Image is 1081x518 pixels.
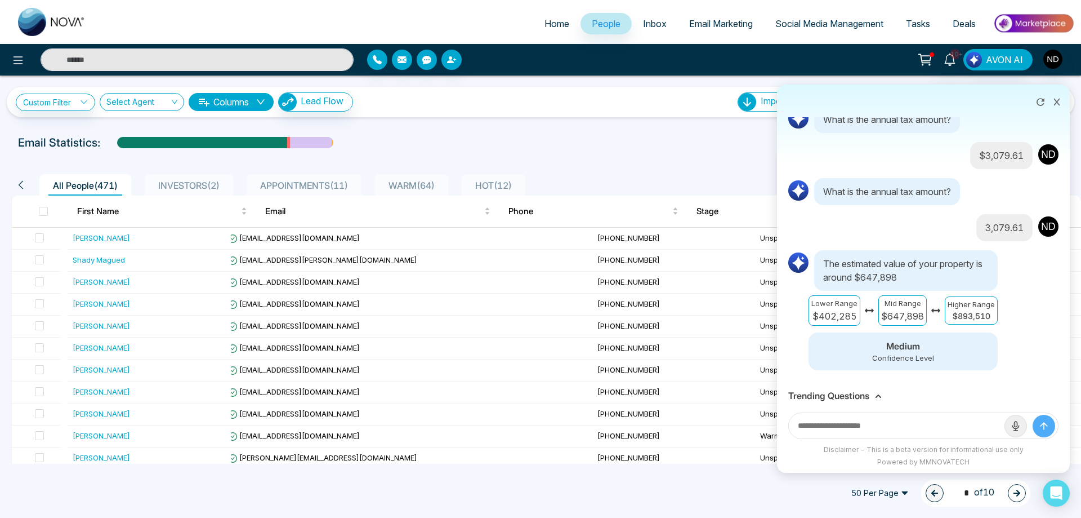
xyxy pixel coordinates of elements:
td: Unspecified [756,448,918,470]
span: Email Marketing [689,18,753,29]
span: [PHONE_NUMBER] [597,299,660,308]
img: User Avatar [1043,50,1062,69]
span: [EMAIL_ADDRESS][DOMAIN_NAME] [228,277,360,286]
a: Inbox [632,13,678,34]
td: Unspecified [756,338,918,360]
p: Mid Range [881,298,924,309]
div: Open Intercom Messenger [1043,480,1070,507]
img: AI Logo [787,251,810,274]
p: Higher Range [948,299,995,311]
span: [EMAIL_ADDRESS][PERSON_NAME][DOMAIN_NAME] [228,255,417,264]
span: INVESTORS ( 2 ) [154,180,224,191]
span: Import People [761,95,818,107]
img: AI Logo [787,179,810,202]
div: [PERSON_NAME] [73,342,130,353]
p: Confidence Level [818,353,989,364]
div: [PERSON_NAME] [73,408,130,419]
td: Unspecified [756,228,918,250]
td: Unspecified [756,404,918,426]
span: People [592,18,620,29]
p: Email Statistics: [18,134,100,151]
th: Phone [499,196,687,227]
img: User Avatar [1037,215,1060,238]
div: [PERSON_NAME] [73,276,130,287]
a: 10+ [936,49,963,69]
th: First Name [68,196,256,227]
p: The estimated value of your property is around $647,898 [814,250,998,291]
div: [PERSON_NAME] [73,452,130,463]
span: [PHONE_NUMBER] [597,409,660,418]
a: Tasks [895,13,941,34]
span: Inbox [643,18,667,29]
td: Unspecified [756,250,918,272]
a: Custom Filter [16,94,95,111]
span: Tasks [906,18,930,29]
span: [PHONE_NUMBER] [597,343,660,352]
span: [PHONE_NUMBER] [597,321,660,330]
th: Email [256,196,499,227]
span: 50 Per Page [843,484,917,502]
div: [PERSON_NAME] [73,232,130,243]
a: Email Marketing [678,13,764,34]
span: Stage [696,205,858,218]
img: Nova CRM Logo [18,8,86,36]
span: [PHONE_NUMBER] [597,233,660,242]
span: Email [265,205,482,218]
span: [EMAIL_ADDRESS][DOMAIN_NAME] [228,387,360,396]
div: [PERSON_NAME] [73,364,130,375]
span: down [256,98,265,107]
span: [EMAIL_ADDRESS][DOMAIN_NAME] [228,299,360,308]
span: APPOINTMENTS ( 11 ) [256,180,352,191]
div: [PERSON_NAME] [73,298,130,309]
button: Columnsdown [189,93,274,111]
span: First Name [77,205,239,218]
span: Social Media Management [775,18,883,29]
td: Unspecified [756,272,918,294]
div: [PERSON_NAME] [73,430,130,441]
button: AVON AI [963,49,1033,70]
span: [EMAIL_ADDRESS][DOMAIN_NAME] [228,431,360,440]
p: 3,079.61 [985,221,1024,234]
p: $647,898 [881,309,924,323]
span: WARM ( 64 ) [384,180,439,191]
span: [EMAIL_ADDRESS][DOMAIN_NAME] [228,365,360,374]
p: What is the annual tax amount? [814,106,960,133]
span: Deals [953,18,976,29]
p: $3,079.61 [979,149,1024,162]
span: [PERSON_NAME][EMAIL_ADDRESS][DOMAIN_NAME] [228,453,417,462]
span: [PHONE_NUMBER] [597,255,660,264]
span: [PHONE_NUMBER] [597,431,660,440]
a: Social Media Management [764,13,895,34]
div: Shady Magued [73,254,125,265]
img: Market-place.gif [993,11,1074,36]
span: [PHONE_NUMBER] [597,365,660,374]
span: of 10 [957,485,994,501]
div: [PERSON_NAME] [73,320,130,331]
span: All People ( 471 ) [48,180,122,191]
div: Disclaimer - This is a beta version for informational use only [783,445,1064,455]
h3: Trending Questions [788,391,869,401]
div: [PERSON_NAME] [73,386,130,397]
a: People [580,13,632,34]
span: [PHONE_NUMBER] [597,277,660,286]
td: Unspecified [756,360,918,382]
span: [EMAIL_ADDRESS][DOMAIN_NAME] [228,409,360,418]
span: [EMAIL_ADDRESS][DOMAIN_NAME] [228,233,360,242]
td: Unspecified [756,316,918,338]
img: User Avatar [1037,143,1060,166]
span: AVON AI [986,53,1023,67]
span: [EMAIL_ADDRESS][DOMAIN_NAME] [228,321,360,330]
td: Warm [756,426,918,448]
p: Medium [818,339,989,353]
button: Lead Flow [278,92,353,112]
p: $893,510 [948,310,995,322]
span: [PHONE_NUMBER] [597,453,660,462]
img: Lead Flow [279,93,297,111]
p: Lower Range [811,298,857,309]
td: Unspecified [756,294,918,316]
span: Home [544,18,569,29]
span: HOT ( 12 ) [471,180,516,191]
span: Lead Flow [301,95,343,107]
img: Lead Flow [966,52,982,68]
p: What is the annual tax amount? [814,178,960,205]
